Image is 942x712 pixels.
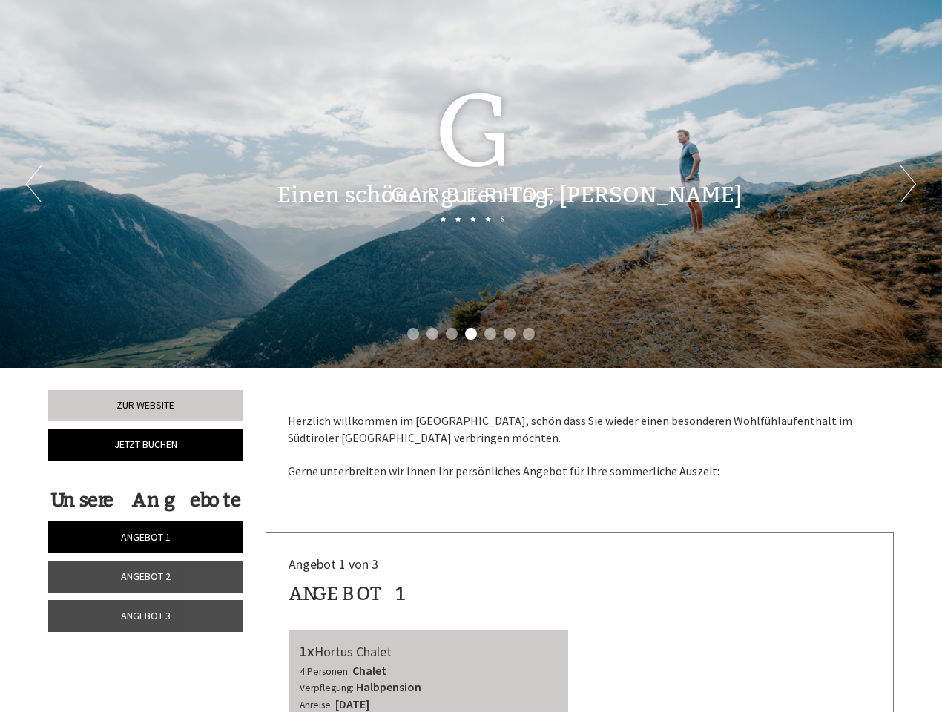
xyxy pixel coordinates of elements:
[121,609,171,622] span: Angebot 3
[300,665,350,678] small: 4 Personen:
[289,580,408,607] div: Angebot 1
[300,641,558,662] div: Hortus Chalet
[121,530,171,544] span: Angebot 1
[48,429,243,461] a: Jetzt buchen
[277,183,742,208] h1: Einen schönen guten Tag, [PERSON_NAME]
[48,390,243,421] a: Zur Website
[288,412,872,480] p: Herzlich willkommen im [GEOGRAPHIC_DATA], schön dass Sie wieder einen besonderen Wohlfühlaufentha...
[300,682,354,694] small: Verpflegung:
[300,699,333,711] small: Anreise:
[300,642,314,660] b: 1x
[352,663,386,678] b: Chalet
[121,570,171,583] span: Angebot 2
[289,556,378,573] span: Angebot 1 von 3
[356,679,421,694] b: Halbpension
[48,487,243,514] div: Unsere Angebote
[335,696,369,711] b: [DATE]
